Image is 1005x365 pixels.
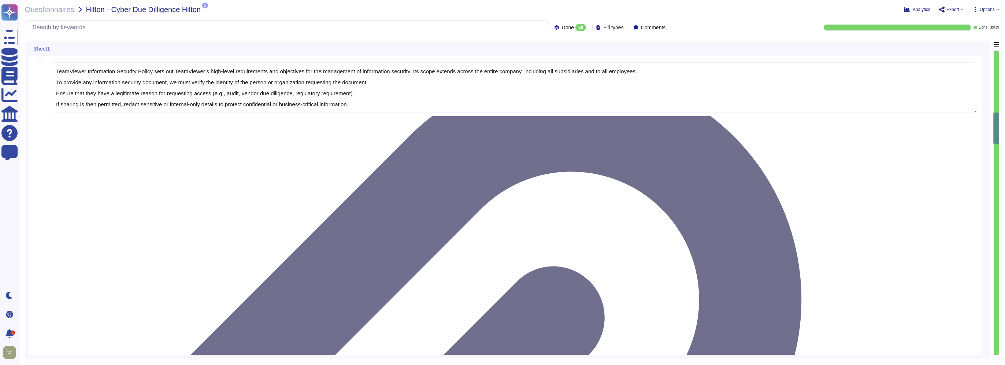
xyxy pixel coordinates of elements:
span: 1 [202,3,208,8]
span: Analytics [913,7,930,12]
span: 39 / 39 [990,26,999,29]
span: Sheet1 [34,46,50,51]
textarea: TeamViewer Information Security Policy sets out TeamViewer’s high-level requirements and objectiv... [50,62,977,113]
span: Export [946,7,959,12]
button: user [1,344,21,361]
input: Search by keywords [29,21,549,34]
span: Done [562,25,574,30]
img: user [3,346,16,359]
span: Options [980,7,995,12]
span: Questionnaires [25,6,74,13]
button: Analytics [904,7,930,12]
span: Comments [641,25,666,30]
div: 1 [11,331,15,335]
span: Hilton - Cyber Due Dilligence Hilton [86,6,201,13]
span: Fill types [603,25,623,30]
div: 39 [575,24,586,31]
span: Done: [979,26,989,29]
